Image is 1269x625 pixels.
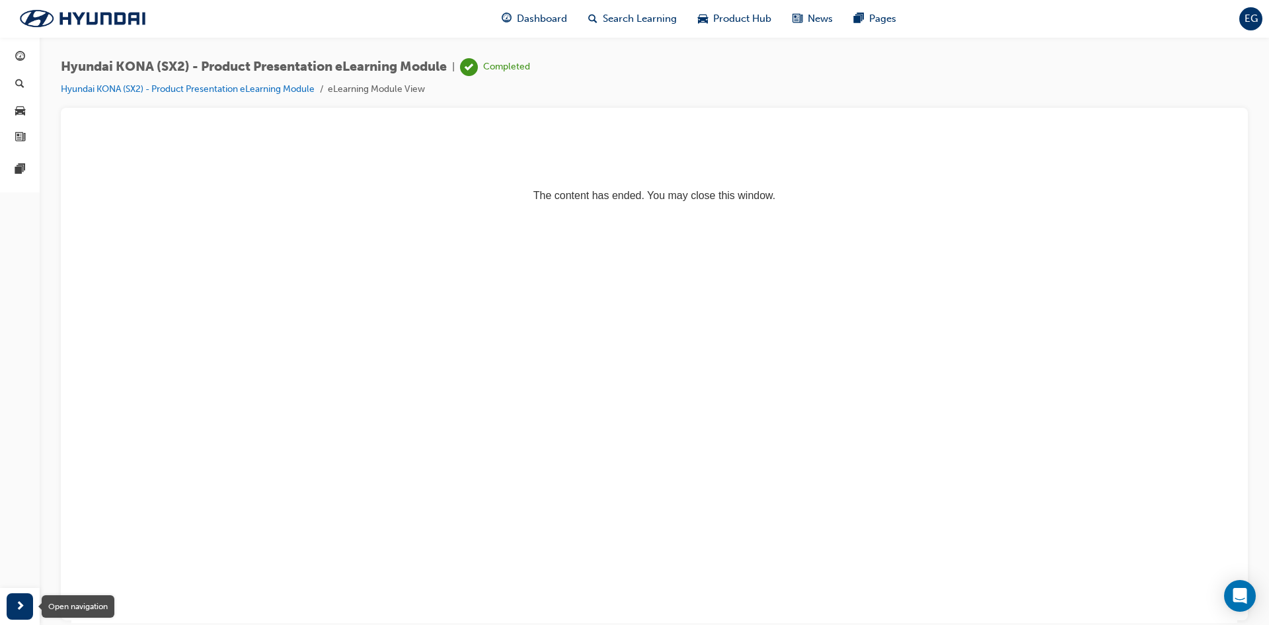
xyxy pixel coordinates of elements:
[808,11,833,26] span: News
[782,5,843,32] a: news-iconNews
[713,11,771,26] span: Product Hub
[792,11,802,27] span: news-icon
[61,83,315,95] a: Hyundai KONA (SX2) - Product Presentation eLearning Module
[452,60,455,75] span: |
[42,595,114,618] div: Open navigation
[502,11,512,27] span: guage-icon
[15,132,25,144] span: news-icon
[7,5,159,32] img: Trak
[698,11,708,27] span: car-icon
[854,11,864,27] span: pages-icon
[491,5,578,32] a: guage-iconDashboard
[843,5,907,32] a: pages-iconPages
[517,11,567,26] span: Dashboard
[5,11,1161,70] p: The content has ended. You may close this window.
[1239,7,1262,30] button: EG
[15,599,25,615] span: next-icon
[460,58,478,76] span: learningRecordVerb_COMPLETE-icon
[61,60,447,75] span: Hyundai KONA (SX2) - Product Presentation eLearning Module
[1224,580,1256,612] div: Open Intercom Messenger
[483,61,530,73] div: Completed
[578,5,687,32] a: search-iconSearch Learning
[869,11,896,26] span: Pages
[603,11,677,26] span: Search Learning
[588,11,597,27] span: search-icon
[15,105,25,117] span: car-icon
[15,79,24,91] span: search-icon
[687,5,782,32] a: car-iconProduct Hub
[328,82,425,97] li: eLearning Module View
[15,164,25,176] span: pages-icon
[15,52,25,63] span: guage-icon
[1245,11,1258,26] span: EG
